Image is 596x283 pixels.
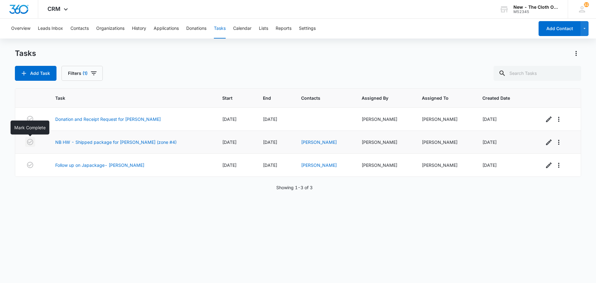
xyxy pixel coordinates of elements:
button: Applications [154,19,179,39]
div: [PERSON_NAME] [422,162,467,168]
button: Tasks [214,19,226,39]
span: Contacts [301,95,337,101]
span: Assigned By [362,95,398,101]
span: Assigned To [422,95,458,101]
span: [DATE] [482,162,497,168]
div: [PERSON_NAME] [362,139,407,145]
h1: Tasks [15,49,36,58]
div: [PERSON_NAME] [362,162,407,168]
input: Search Tasks [494,66,581,81]
div: notifications count [584,2,589,7]
button: Contacts [70,19,89,39]
button: Calendar [233,19,251,39]
button: Leads Inbox [38,19,63,39]
span: End [263,95,277,101]
a: Follow up on Japackage- [PERSON_NAME] [55,162,144,168]
div: [PERSON_NAME] [422,139,467,145]
button: Donations [186,19,206,39]
a: [PERSON_NAME] [301,162,337,168]
span: [DATE] [222,139,237,145]
a: Donation and Receipt Request for [PERSON_NAME] [55,116,161,122]
span: [DATE] [263,139,277,145]
span: [DATE] [263,162,277,168]
button: Overview [11,19,30,39]
span: Start [222,95,239,101]
span: [DATE] [482,116,497,122]
span: [DATE] [482,139,497,145]
div: [PERSON_NAME] [362,116,407,122]
p: Showing 1-3 of 3 [276,184,313,191]
span: [DATE] [263,116,277,122]
div: [PERSON_NAME] [422,116,467,122]
button: Filters(1) [61,66,103,81]
button: Lists [259,19,268,39]
span: Task [55,95,198,101]
button: Add Contact [539,21,580,36]
span: CRM [47,6,61,12]
span: (1) [83,71,88,75]
span: Created Date [482,95,520,101]
span: [DATE] [222,162,237,168]
span: [DATE] [222,116,237,122]
div: account id [513,10,559,14]
button: History [132,19,146,39]
button: Actions [571,48,581,58]
span: 32 [584,2,589,7]
button: Reports [276,19,291,39]
button: Organizations [96,19,124,39]
button: Add Task [15,66,56,81]
button: Settings [299,19,316,39]
div: Mark Complete [11,121,49,135]
a: [PERSON_NAME] [301,139,337,145]
div: account name [513,5,559,10]
a: NB HW - Shipped package for [PERSON_NAME] (zone #4) [55,139,177,145]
